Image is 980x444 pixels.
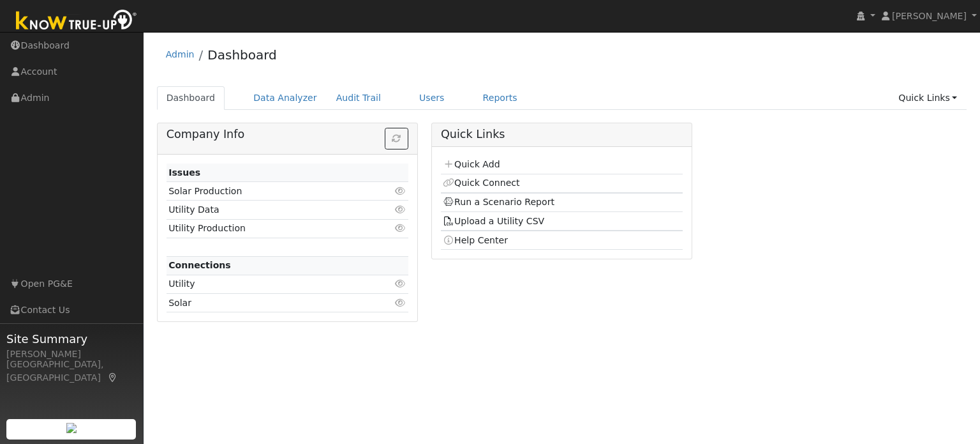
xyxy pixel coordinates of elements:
[167,128,408,141] h5: Company Info
[6,330,137,348] span: Site Summary
[167,201,369,219] td: Utility Data
[66,423,77,433] img: retrieve
[443,235,508,245] a: Help Center
[441,128,683,141] h5: Quick Links
[889,86,967,110] a: Quick Links
[892,11,967,21] span: [PERSON_NAME]
[395,279,406,288] i: Click to view
[327,86,390,110] a: Audit Trail
[167,275,369,293] td: Utility
[244,86,327,110] a: Data Analyzer
[443,159,500,169] a: Quick Add
[6,358,137,385] div: [GEOGRAPHIC_DATA], [GEOGRAPHIC_DATA]
[395,187,406,195] i: Click to view
[167,219,369,238] td: Utility Production
[10,7,144,36] img: Know True-Up
[410,86,454,110] a: Users
[168,167,200,178] strong: Issues
[167,182,369,201] td: Solar Production
[395,298,406,307] i: Click to view
[443,197,554,207] a: Run a Scenario Report
[6,348,137,361] div: [PERSON_NAME]
[443,216,544,226] a: Upload a Utility CSV
[107,372,119,383] a: Map
[473,86,527,110] a: Reports
[166,49,195,59] a: Admin
[207,47,277,63] a: Dashboard
[157,86,225,110] a: Dashboard
[443,178,519,188] a: Quick Connect
[167,294,369,312] td: Solar
[395,205,406,214] i: Click to view
[168,260,231,270] strong: Connections
[395,224,406,233] i: Click to view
